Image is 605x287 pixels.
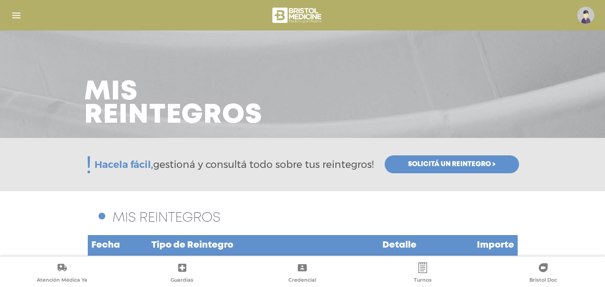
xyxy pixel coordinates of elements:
[408,160,496,168] span: Solicitá un reintegro >
[148,235,365,257] td: Tipo de Reintegro
[483,262,603,285] a: Bristol Doc
[288,277,316,285] span: Credencial
[94,157,374,172] span: gestioná y consultá todo sobre tus reintegros!
[88,235,148,257] td: Fecha
[11,10,22,21] img: Cober_menu-lines-white.svg
[37,277,87,285] span: Atención Médica Ya
[577,7,594,24] img: profile-placeholder.svg
[365,235,434,257] td: Detalle
[84,81,262,127] h3: Mis reintegros
[529,277,557,285] span: Bristol Doc
[385,155,519,173] a: Solicitá un reintegro >
[271,4,324,26] img: bristol-medicine-blanco.png
[363,262,483,285] a: Turnos
[112,212,220,224] span: MIS REINTEGROS
[434,235,517,257] td: Importe
[171,277,193,285] span: Guardias
[122,262,243,285] a: Guardias
[414,277,432,285] span: Turnos
[242,262,363,285] a: Credencial
[2,262,122,285] a: Atención Médica Ya
[86,157,91,173] span: !
[94,158,153,171] span: Hacela fácil,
